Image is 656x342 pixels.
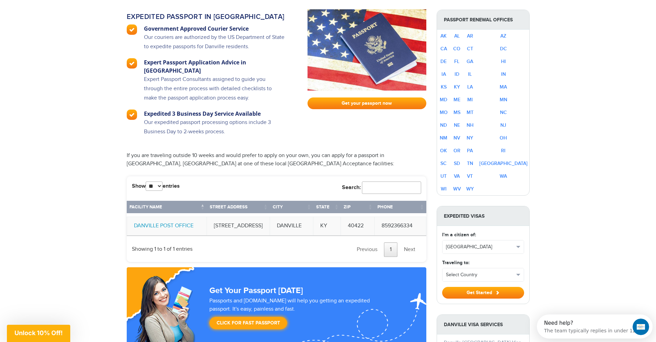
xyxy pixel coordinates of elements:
a: NM [440,135,447,141]
a: IL [468,71,472,77]
td: 8592366334 [375,217,426,236]
a: NJ [500,122,506,128]
h3: Expedited 3 Business Day Service Available [144,110,285,118]
p: Our expedited passport processing options include 3 Business Day to 2-weeks process. [144,118,285,143]
a: GA [467,59,473,64]
a: CO [453,46,460,52]
a: DE [440,59,447,64]
a: IA [441,71,446,77]
p: If you are traveling outside 10 weeks and would prefer to apply on your own, you can apply for a ... [127,152,426,168]
a: VA [454,173,460,179]
div: Need help? [7,6,102,11]
a: MD [440,97,447,103]
div: Unlock 10% Off! [7,325,70,342]
a: SD [454,160,460,166]
a: Expedited passport in [GEOGRAPHIC_DATA] Government Approved Courier Service Our couriers are auth... [127,9,297,143]
a: CA [440,46,447,52]
td: 40422 [341,217,375,236]
strong: Danville Visa Services [437,315,529,334]
div: Passports and [DOMAIN_NAME] will help you getting an expedited passport. It's easy, painless and ... [207,297,395,333]
th: Phone: activate to sort column ascending [375,201,426,217]
a: ME [454,97,460,103]
a: NV [454,135,460,141]
a: CT [467,46,473,52]
div: Open Intercom Messenger [3,3,122,22]
a: Previous [351,242,383,257]
a: Click for Fast Passport [209,317,287,329]
a: IN [501,71,506,77]
button: Get Started [442,287,524,299]
a: 1 [384,242,397,257]
img: passport-fast [308,9,426,91]
a: AZ [500,33,506,39]
a: [GEOGRAPHIC_DATA] [479,160,528,166]
a: MA [500,84,507,90]
p: Expert Passport Consultants assigned to guide you through the entire process with detailed checkl... [144,75,285,110]
a: NH [467,122,473,128]
iframe: Intercom live chat discovery launcher [537,314,653,339]
strong: Expedited Visas [437,206,529,226]
td: DANVILLE [270,217,313,236]
button: Select Country [442,268,524,281]
input: Search: [362,182,421,194]
th: Street Address: activate to sort column ascending [207,201,270,217]
a: KY [454,84,460,90]
button: [GEOGRAPHIC_DATA] [442,240,524,253]
select: Showentries [146,182,163,191]
h2: Expedited passport in [GEOGRAPHIC_DATA] [127,13,285,21]
a: MT [467,110,473,115]
a: PA [467,148,473,154]
h3: Government Approved Courier Service [144,24,285,33]
a: MI [467,97,473,103]
a: NY [467,135,473,141]
div: Showing 1 to 1 of 1 entries [132,241,192,253]
td: [STREET_ADDRESS] [207,217,270,236]
a: MN [500,97,507,103]
a: WA [500,173,507,179]
a: FL [454,59,459,64]
a: KS [441,84,447,90]
a: OR [454,148,460,154]
a: ID [455,71,459,77]
a: RI [501,148,506,154]
iframe: Intercom live chat [633,319,649,335]
label: Show entries [132,182,180,191]
span: Select Country [446,271,514,278]
a: DANVILLE POST OFFICE [134,222,194,229]
strong: Get Your Passport [DATE] [209,286,303,296]
a: UT [440,173,447,179]
a: WV [453,186,461,192]
a: DC [500,46,507,52]
a: TN [467,160,473,166]
label: Traveling to: [442,259,469,266]
a: NE [454,122,460,128]
th: Facility Name: activate to sort column descending [127,201,207,217]
a: Get your passport now [308,97,426,109]
h3: Expert Passport Application Advice in [GEOGRAPHIC_DATA] [144,58,285,75]
a: AK [440,33,447,39]
label: Search: [342,182,421,194]
a: LA [467,84,473,90]
strong: Passport Renewal Offices [437,10,529,30]
a: WI [441,186,447,192]
a: AR [467,33,473,39]
a: AL [454,33,460,39]
th: Zip: activate to sort column ascending [341,201,375,217]
a: Next [398,242,421,257]
span: Unlock 10% Off! [14,329,63,336]
a: WY [466,186,474,192]
p: Our couriers are authorized by the US Department of State to expedite passports for Danville resi... [144,33,285,58]
a: MS [454,110,460,115]
a: ND [440,122,447,128]
a: MO [440,110,448,115]
th: State: activate to sort column ascending [313,201,341,217]
div: The team typically replies in under 12h [7,11,102,19]
a: HI [501,59,506,64]
span: [GEOGRAPHIC_DATA] [446,243,514,250]
th: City: activate to sort column ascending [270,201,313,217]
a: OK [440,148,447,154]
a: VT [467,173,473,179]
label: I'm a citizen of: [442,231,476,238]
a: NC [500,110,507,115]
td: KY [313,217,341,236]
